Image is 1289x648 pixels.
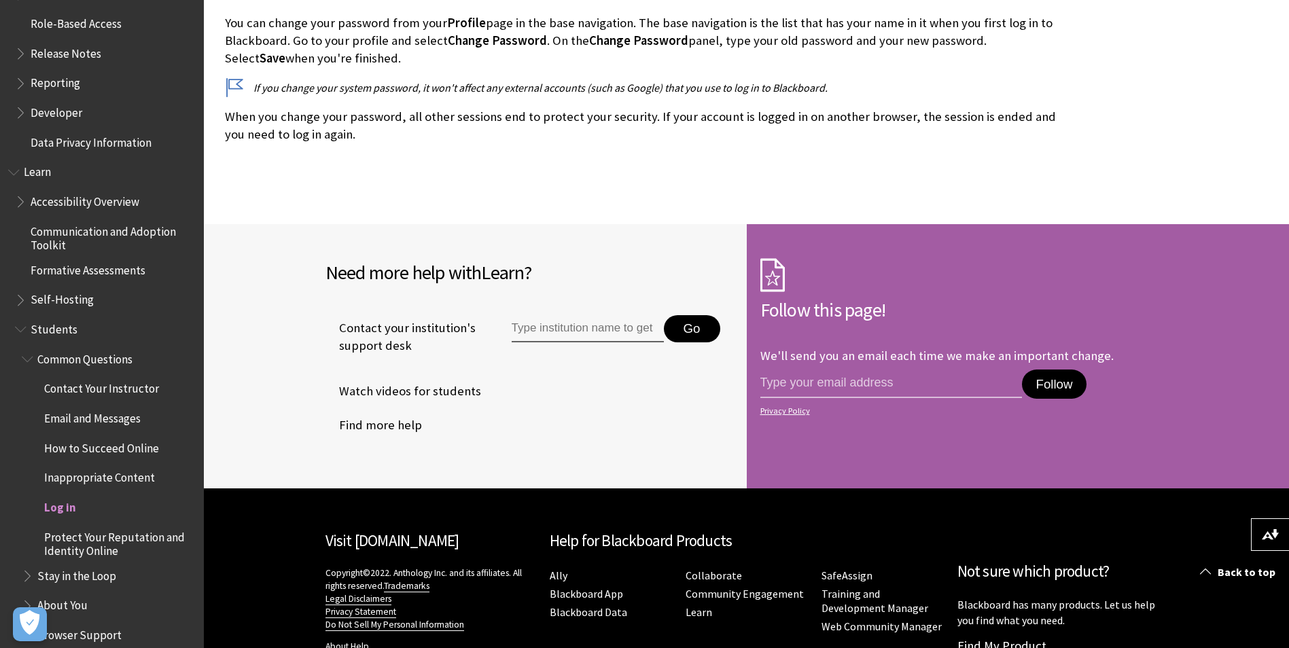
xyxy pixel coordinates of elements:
h2: Not sure which product? [957,560,1168,583]
a: Do Not Sell My Personal Information [325,619,464,631]
span: Data Privacy Information [31,131,152,149]
p: Blackboard has many products. Let us help you find what you need. [957,597,1168,628]
button: Go [664,315,720,342]
span: Learn [24,161,51,179]
img: Subscription Icon [760,258,785,292]
a: Collaborate [686,569,742,583]
span: Reporting [31,72,80,90]
h2: Follow this page! [760,295,1168,324]
span: Save [260,50,285,66]
a: Watch videos for students [325,381,481,401]
p: We'll send you an email each time we make an important change. [760,348,1114,363]
span: Log in [44,496,76,514]
p: Copyright©2022. Anthology Inc. and its affiliates. All rights reserved. [325,566,536,631]
span: Accessibility Overview [31,190,139,209]
p: When you change your password, all other sessions end to protect your security. If your account i... [225,108,1067,143]
a: Legal Disclaimers [325,593,391,605]
button: Open Preferences [13,607,47,641]
span: Developer [31,101,82,120]
span: About You [37,594,88,613]
a: Blackboard App [550,587,623,601]
span: Change Password [448,33,547,48]
span: Change Password [589,33,688,48]
a: Training and Development Manager [822,587,928,615]
a: Ally [550,569,567,583]
a: Privacy Statement [325,606,396,618]
a: Web Community Manager [822,619,942,634]
span: Protect Your Reputation and Identity Online [44,526,194,558]
a: Blackboard Data [550,605,627,619]
a: SafeAssign [822,569,872,583]
a: Privacy Policy [760,406,1164,416]
p: If you change your system password, it won't affect any external accounts (such as Google) that y... [225,80,1067,95]
span: Common Questions [37,348,133,366]
a: Visit [DOMAIN_NAME] [325,530,459,550]
span: Release Notes [31,42,101,60]
span: Communication and Adoption Toolkit [31,220,194,252]
span: Browser Support [37,624,122,642]
span: How to Succeed Online [44,437,159,455]
h2: Need more help with ? [325,258,733,287]
span: Contact Your Instructor [44,378,159,396]
span: Profile [447,15,486,31]
p: You can change your password from your page in the base navigation. The base navigation is the li... [225,14,1067,68]
span: Students [31,318,77,336]
span: Contact your institution's support desk [325,319,480,355]
span: Formative Assessments [31,259,145,277]
span: Self-Hosting [31,289,94,307]
span: Learn [481,260,524,285]
input: email address [760,370,1023,398]
a: Community Engagement [686,587,804,601]
a: Back to top [1190,560,1289,585]
a: Learn [686,605,712,619]
span: Inappropriate Content [44,467,155,485]
span: Stay in the Loop [37,564,116,583]
h2: Help for Blackboard Products [550,529,944,553]
button: Follow [1022,370,1086,399]
input: Type institution name to get support [512,315,664,342]
span: Role-Based Access [31,12,122,31]
a: Trademarks [384,580,429,592]
span: Email and Messages [44,407,141,425]
a: Find more help [325,415,422,435]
